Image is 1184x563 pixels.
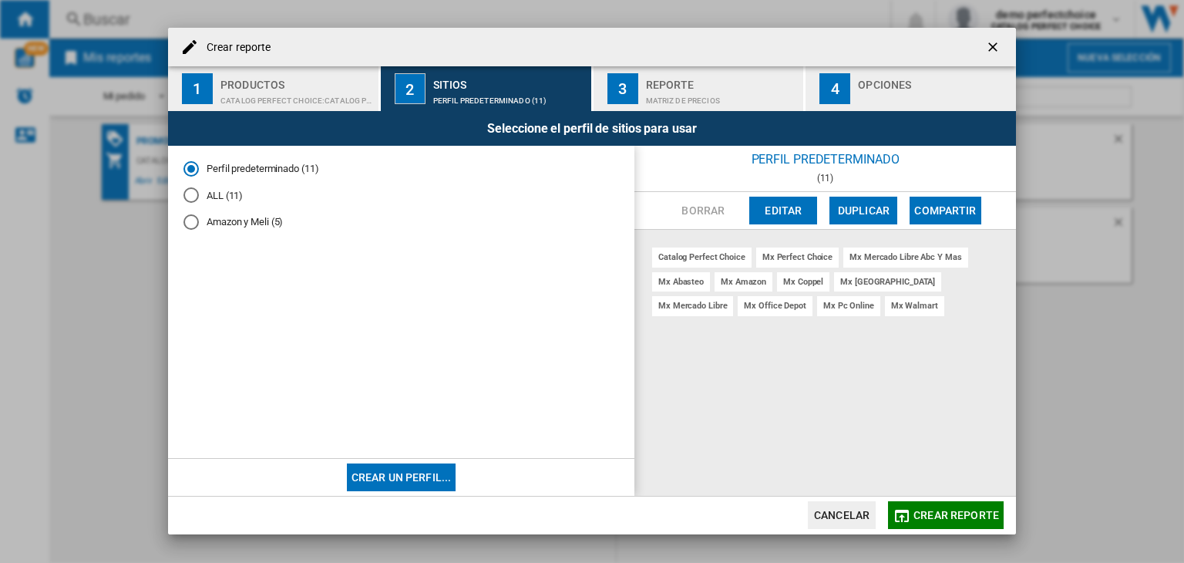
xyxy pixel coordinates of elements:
md-radio-button: Perfil predeterminado (11) [183,161,619,176]
div: (11) [634,173,1016,184]
div: Sitios [433,72,585,89]
md-radio-button: Amazon y Meli (5) [183,215,619,230]
div: mx mercado libre [652,296,733,315]
button: 4 Opciones [806,66,1016,111]
div: mx perfect choice [756,248,839,267]
div: Productos [220,72,372,89]
div: mx walmart [885,296,944,315]
div: Reporte [646,72,798,89]
div: mx coppel [777,272,829,292]
span: Crear reporte [913,509,999,521]
div: mx office depot [738,296,812,315]
ng-md-icon: getI18NText('BUTTONS.CLOSE_DIALOG') [985,39,1004,58]
div: Opciones [858,72,1010,89]
div: Perfil predeterminado (11) [433,89,585,105]
div: mx abasteo [652,272,710,292]
div: mx amazon [715,272,772,292]
div: 4 [819,73,850,104]
button: 1 Productos CATALOG PERFECT CHOICE:Catalog perfect choice [168,66,380,111]
div: 1 [182,73,213,104]
div: mx pc online [817,296,880,315]
div: 2 [395,73,425,104]
div: Perfil predeterminado [634,146,1016,173]
button: Crear reporte [888,501,1004,529]
div: catalog perfect choice [652,248,752,267]
button: Crear un perfil... [347,464,456,491]
button: Editar [749,197,817,224]
div: mx [GEOGRAPHIC_DATA] [834,272,941,292]
h4: Crear reporte [199,40,271,56]
button: Duplicar [829,197,897,224]
div: Matriz de precios [646,89,798,105]
div: 3 [607,73,638,104]
button: Compartir [910,197,980,224]
md-radio-button: ALL (11) [183,188,619,203]
button: Borrar [669,197,737,224]
div: Seleccione el perfil de sitios para usar [168,111,1016,146]
button: Cancelar [808,501,876,529]
button: getI18NText('BUTTONS.CLOSE_DIALOG') [979,32,1010,62]
div: mx mercado libre abc y mas [843,248,967,267]
button: 3 Reporte Matriz de precios [594,66,806,111]
button: 2 Sitios Perfil predeterminado (11) [381,66,593,111]
div: CATALOG PERFECT CHOICE:Catalog perfect choice [220,89,372,105]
